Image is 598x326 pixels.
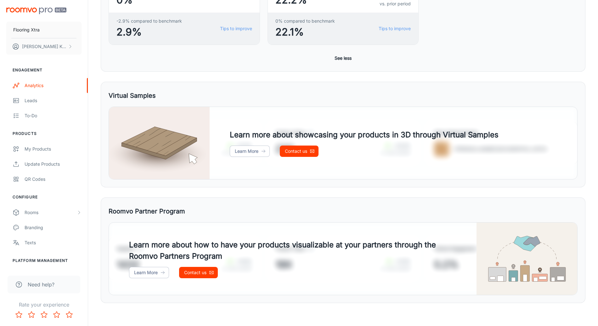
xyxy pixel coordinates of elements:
div: To-do [25,112,82,119]
a: Contact us [280,146,319,157]
div: My Products [25,146,82,152]
h5: Virtual Samples [109,91,156,100]
p: Flooring Xtra [13,26,40,33]
p: [PERSON_NAME] Khurana [22,43,66,50]
a: Learn More [230,146,270,157]
button: Rate 1 star [13,308,25,321]
button: Rate 3 star [38,308,50,321]
h4: Learn more about how to have your products visualizable at your partners through the Roomvo Partn... [129,239,456,262]
p: vs. prior period [380,0,411,7]
span: 22.1% [275,25,335,40]
a: Tips to improve [220,25,252,32]
div: QR Codes [25,176,82,183]
button: Flooring Xtra [6,22,82,38]
div: Branding [25,224,82,231]
button: Rate 4 star [50,308,63,321]
div: Analytics [25,82,82,89]
span: 0% compared to benchmark [275,18,335,25]
button: See less [332,52,354,64]
button: [PERSON_NAME] Khurana [6,38,82,55]
button: Rate 2 star [25,308,38,321]
div: Leads [25,97,82,104]
div: Texts [25,239,82,246]
a: Tips to improve [379,25,411,32]
div: Rooms [25,209,76,216]
img: Roomvo PRO Beta [6,8,66,14]
div: Update Products [25,161,82,168]
h5: Roomvo Partner Program [109,207,185,216]
a: Contact us [179,267,218,278]
p: Rate your experience [5,301,83,308]
span: Need help? [28,281,54,288]
span: -2.9% compared to benchmark [116,18,182,25]
a: Learn More [129,267,169,278]
h4: Learn more about showcasing your products in 3D through Virtual Samples [230,129,499,141]
span: 2.9% [116,25,182,40]
button: Rate 5 star [63,308,76,321]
